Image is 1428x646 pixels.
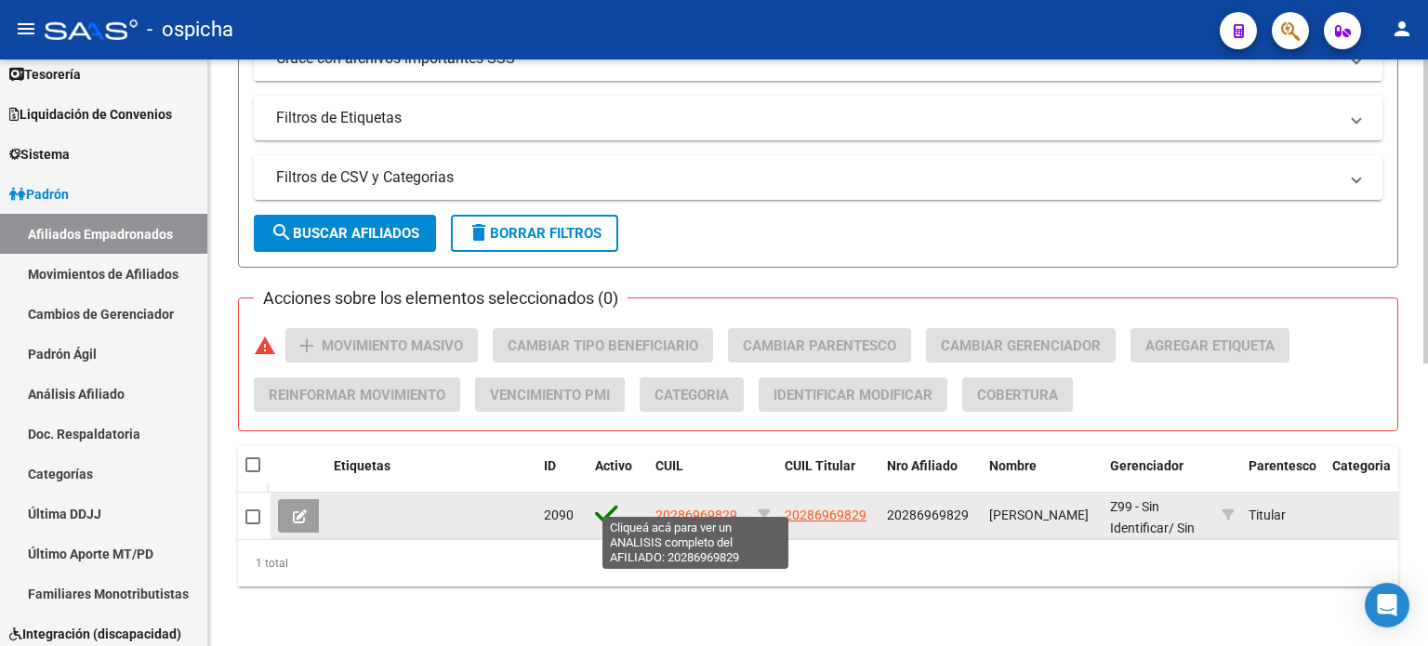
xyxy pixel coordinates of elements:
datatable-header-cell: Nro Afiliado [879,446,982,508]
span: Cambiar Gerenciador [941,337,1101,354]
span: 20286969829 [887,508,969,522]
button: Cobertura [962,377,1073,412]
span: Parentesco [1249,458,1316,473]
span: Nro Afiliado [887,458,958,473]
span: Agregar Etiqueta [1145,337,1275,354]
mat-expansion-panel-header: Filtros de Etiquetas [254,96,1382,140]
datatable-header-cell: ID [536,446,588,508]
datatable-header-cell: Activo [588,446,648,508]
span: Etiquetas [334,458,390,473]
span: Liquidación de Convenios [9,104,172,125]
span: Categoria [1332,458,1391,473]
span: CUIL [655,458,683,473]
div: Open Intercom Messenger [1365,583,1409,627]
datatable-header-cell: Gerenciador [1103,446,1214,508]
mat-panel-title: Filtros de CSV y Categorias [276,167,1338,188]
span: Nombre [989,458,1037,473]
span: - ospicha [147,9,233,50]
button: Vencimiento PMI [475,377,625,412]
datatable-header-cell: Etiquetas [326,446,536,508]
span: Titular [1249,508,1286,522]
span: Cambiar Parentesco [743,337,896,354]
span: Integración (discapacidad) [9,624,181,644]
mat-icon: warning [254,335,276,357]
span: Buscar Afiliados [271,225,419,242]
button: Buscar Afiliados [254,215,436,252]
mat-icon: add [296,335,318,357]
datatable-header-cell: Parentesco [1241,446,1325,508]
h3: Acciones sobre los elementos seleccionados (0) [254,285,628,311]
span: 2090 [544,508,574,522]
span: Tesorería [9,64,81,85]
span: ID [544,458,556,473]
span: Movimiento Masivo [322,337,463,354]
span: Z99 - Sin Identificar [1110,499,1169,535]
span: CUIL Titular [785,458,855,473]
datatable-header-cell: Nombre [982,446,1103,508]
button: Cambiar Tipo Beneficiario [493,328,713,363]
span: Cambiar Tipo Beneficiario [508,337,698,354]
datatable-header-cell: CUIL Titular [777,446,879,508]
div: 1 total [238,540,1398,587]
mat-panel-title: Filtros de Etiquetas [276,108,1338,128]
button: Agregar Etiqueta [1130,328,1289,363]
span: 20286969829 [655,508,737,522]
span: Sistema [9,144,70,165]
span: 20286969829 [785,508,866,522]
datatable-header-cell: Categoria [1325,446,1399,508]
mat-icon: person [1391,18,1413,40]
span: Padrón [9,184,69,204]
mat-icon: delete [468,221,490,244]
span: Categoria [654,387,729,403]
datatable-header-cell: CUIL [648,446,750,508]
button: Identificar Modificar [759,377,947,412]
button: Cambiar Gerenciador [926,328,1116,363]
span: Gerenciador [1110,458,1183,473]
button: Cambiar Parentesco [728,328,911,363]
button: Reinformar Movimiento [254,377,460,412]
button: Movimiento Masivo [285,328,478,363]
mat-expansion-panel-header: Filtros de CSV y Categorias [254,155,1382,200]
span: Cobertura [977,387,1058,403]
mat-icon: menu [15,18,37,40]
button: Categoria [640,377,744,412]
span: Reinformar Movimiento [269,387,445,403]
span: Borrar Filtros [468,225,602,242]
span: Identificar Modificar [773,387,932,403]
button: Borrar Filtros [451,215,618,252]
span: Activo [595,458,632,473]
span: [PERSON_NAME] [989,508,1089,522]
span: Vencimiento PMI [490,387,610,403]
mat-icon: search [271,221,293,244]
